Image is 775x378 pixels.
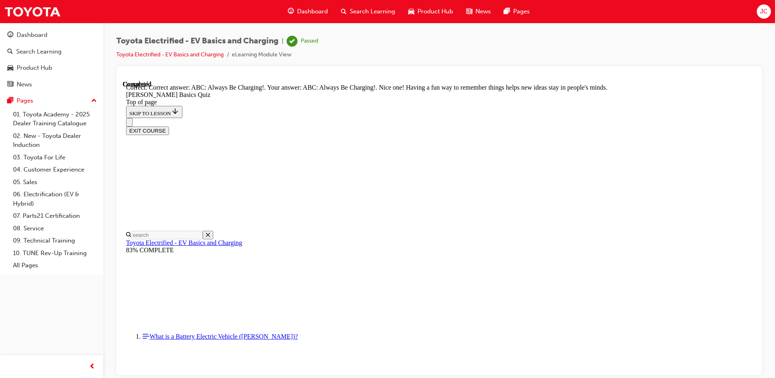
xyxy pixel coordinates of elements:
[4,2,61,21] img: Trak
[3,3,629,11] div: Correct. Correct answer: ABC: Always Be Charging!. Your answer: ABC: Always Be Charging!. Nice on...
[288,6,294,17] span: guage-icon
[3,26,100,93] button: DashboardSearch LearningProduct HubNews
[10,176,100,189] a: 05. Sales
[3,44,100,59] a: Search Learning
[3,93,100,108] button: Pages
[17,80,32,89] div: News
[17,63,52,73] div: Product Hub
[297,7,328,16] span: Dashboard
[475,7,491,16] span: News
[17,96,33,105] div: Pages
[3,18,629,25] div: Top of page
[301,37,318,45] div: Passed
[350,7,395,16] span: Search Learning
[504,6,510,17] span: pages-icon
[116,51,224,58] a: Toyota Electrified - EV Basics and Charging
[497,3,536,20] a: pages-iconPages
[91,96,97,106] span: up-icon
[10,163,100,176] a: 04. Customer Experience
[3,77,100,92] a: News
[466,6,472,17] span: news-icon
[10,247,100,260] a: 10. TUNE Rev-Up Training
[334,3,402,20] a: search-iconSearch Learning
[341,6,347,17] span: search-icon
[460,3,497,20] a: news-iconNews
[89,362,95,372] span: prev-icon
[3,46,46,54] button: EXIT COURSE
[408,6,414,17] span: car-icon
[417,7,453,16] span: Product Hub
[10,222,100,235] a: 08. Service
[116,37,278,46] span: Toyota Electrified - EV Basics and Charging
[10,210,100,222] a: 07. Parts21 Certification
[6,30,56,36] span: SKIP TO LESSON
[757,4,771,19] button: JC
[7,48,13,56] span: search-icon
[8,150,80,159] input: Search
[10,151,100,164] a: 03. Toyota For Life
[10,234,100,247] a: 09. Technical Training
[7,81,13,88] span: news-icon
[10,188,100,210] a: 06. Electrification (EV & Hybrid)
[3,28,100,43] a: Dashboard
[7,32,13,39] span: guage-icon
[10,108,100,130] a: 01. Toyota Academy - 2025 Dealer Training Catalogue
[760,7,768,16] span: JC
[282,37,283,46] span: |
[3,25,60,37] button: SKIP TO LESSON
[402,3,460,20] a: car-iconProduct Hub
[287,36,298,47] span: learningRecordVerb_PASS-icon
[513,7,530,16] span: Pages
[3,166,629,173] div: 83% COMPLETE
[3,60,100,75] a: Product Hub
[281,3,334,20] a: guage-iconDashboard
[7,97,13,105] span: pages-icon
[10,130,100,151] a: 02. New - Toyota Dealer Induction
[7,64,13,72] span: car-icon
[10,259,100,272] a: All Pages
[3,37,10,46] button: Close navigation menu
[232,50,291,60] li: eLearning Module View
[3,159,119,165] a: Toyota Electrified - EV Basics and Charging
[16,47,62,56] div: Search Learning
[17,30,47,40] div: Dashboard
[80,150,90,159] button: Close search menu
[3,11,629,18] div: [PERSON_NAME] Basics Quiz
